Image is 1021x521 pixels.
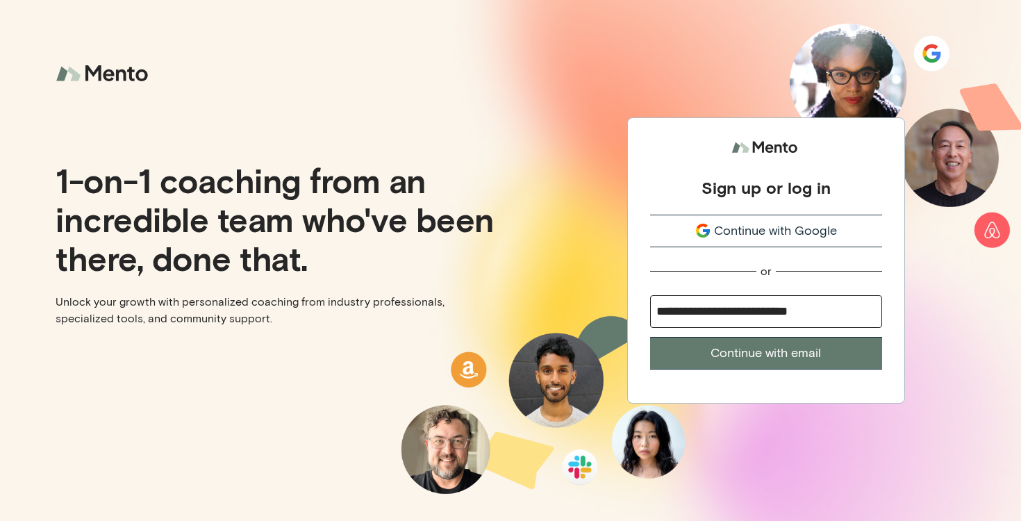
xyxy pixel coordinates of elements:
[650,337,882,370] button: Continue with email
[702,177,831,198] div: Sign up or log in
[56,56,153,92] img: logo
[56,294,499,327] p: Unlock your growth with personalized coaching from industry professionals, specialized tools, and...
[56,160,499,277] p: 1-on-1 coaching from an incredible team who've been there, done that.
[650,215,882,247] button: Continue with Google
[761,264,772,279] div: or
[714,222,837,240] span: Continue with Google
[731,135,801,160] img: logo.svg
